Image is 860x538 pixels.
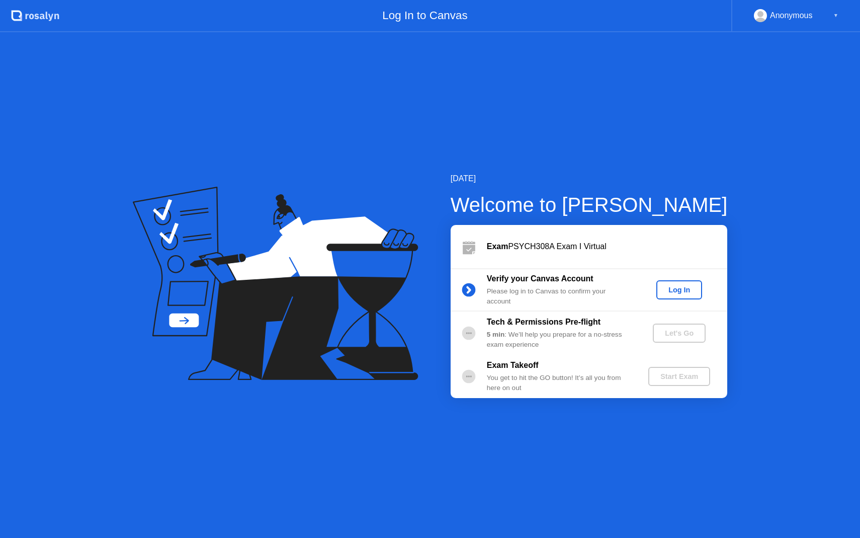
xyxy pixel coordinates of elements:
[487,331,505,338] b: 5 min
[487,373,632,394] div: You get to hit the GO button! It’s all you from here on out
[652,372,706,380] div: Start Exam
[657,329,702,337] div: Let's Go
[487,318,600,326] b: Tech & Permissions Pre-flight
[487,286,632,307] div: Please log in to Canvas to confirm your account
[487,361,539,369] b: Exam Takeoff
[656,280,702,299] button: Log In
[487,242,508,251] b: Exam
[487,330,632,350] div: : We’ll help you prepare for a no-stress exam experience
[653,324,706,343] button: Let's Go
[487,274,593,283] b: Verify your Canvas Account
[487,241,727,253] div: PSYCH308A Exam I Virtual
[451,190,728,220] div: Welcome to [PERSON_NAME]
[648,367,710,386] button: Start Exam
[451,173,728,185] div: [DATE]
[660,286,698,294] div: Log In
[770,9,813,22] div: Anonymous
[833,9,838,22] div: ▼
